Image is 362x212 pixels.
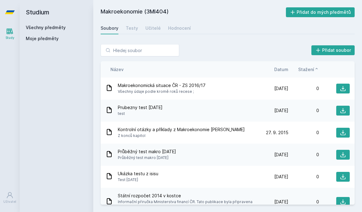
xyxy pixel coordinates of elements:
div: 0 [288,174,319,180]
span: Kontrolní otázky a příklady z Makroekonomie [PERSON_NAME] [118,127,245,133]
a: Study [1,25,18,43]
div: Testy [126,25,138,31]
span: Průběžný test makro [DATE] [118,149,176,155]
span: Průběžný test makro [DATE] [118,155,176,161]
span: Makroekonomická situace ČR - ZS 2016/17 [118,82,206,89]
span: Test [DATE] [118,177,158,183]
span: [DATE] [274,152,288,158]
input: Hledej soubor [101,44,179,56]
span: Informační přiručka Ministerstva financí ČR. Tato publikace byla připravena na zakladě dat dostup... [118,199,255,211]
div: 0 [288,85,319,92]
div: Soubory [101,25,118,31]
div: 0 [288,108,319,114]
span: Ukázka testu z isisu [118,171,158,177]
span: Všechny údaje podle kromě roků recese ; [118,89,206,95]
a: Testy [126,22,138,34]
div: Uživatel [3,199,16,204]
span: Z konců kapitol [118,133,245,139]
div: 0 [288,130,319,136]
span: [DATE] [274,85,288,92]
a: Uživatel [1,188,18,207]
span: Moje předměty [26,36,59,42]
span: 27. 9. 2015 [266,130,288,136]
div: Hodnocení [168,25,191,31]
button: Datum [274,66,288,73]
span: test [118,111,163,117]
button: Přidat do mých předmětů [286,7,355,17]
span: Státní rozpočet 2014 v kostce [118,193,255,199]
a: Soubory [101,22,118,34]
span: Stažení [298,66,314,73]
a: Všechny předměty [26,25,66,30]
button: Stažení [298,66,319,73]
span: [DATE] [274,199,288,205]
button: Přidat soubor [311,45,355,55]
div: Učitelé [145,25,161,31]
span: [DATE] [274,108,288,114]
button: Název [110,66,124,73]
h2: Makroekonomie (3MI404) [101,7,286,17]
div: 0 [288,152,319,158]
span: Prubezny test [DATE] [118,104,163,111]
div: 0 [288,199,319,205]
a: Učitelé [145,22,161,34]
a: Hodnocení [168,22,191,34]
span: [DATE] [274,174,288,180]
div: Study [6,36,14,40]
